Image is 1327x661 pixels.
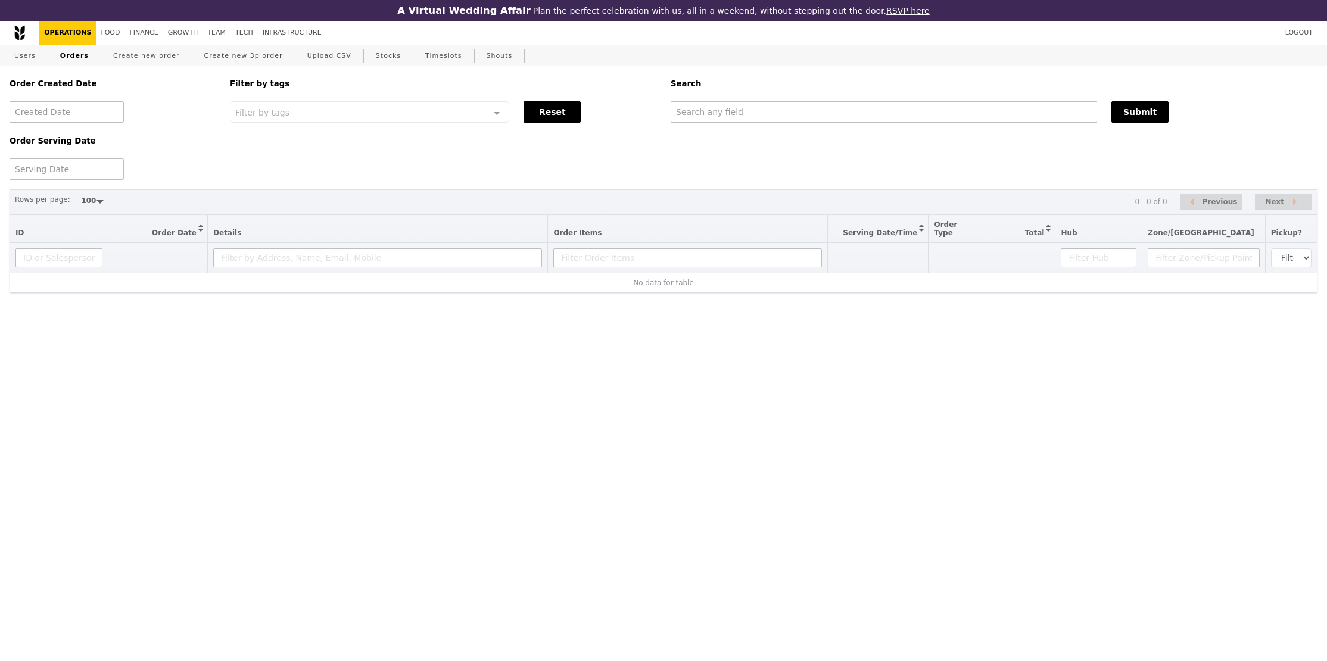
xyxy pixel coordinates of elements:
h3: A Virtual Wedding Affair [397,5,530,16]
span: ID [15,229,24,237]
input: Search any field [671,101,1097,123]
a: Stocks [371,45,406,67]
input: ID or Salesperson name [15,248,102,267]
span: Next [1265,195,1284,209]
label: Rows per page: [15,194,70,205]
button: Next [1255,194,1312,211]
a: Create new order [108,45,185,67]
input: Filter Order Items [553,248,822,267]
h5: Search [671,79,1317,88]
a: Finance [125,21,163,45]
input: Serving Date [10,158,124,180]
input: Created Date [10,101,124,123]
span: Previous [1203,195,1238,209]
h5: Order Serving Date [10,136,216,145]
div: 0 - 0 of 0 [1135,198,1167,206]
div: No data for table [15,279,1312,287]
a: Growth [163,21,203,45]
a: Shouts [482,45,518,67]
a: Upload CSV [303,45,356,67]
input: Filter Hub [1061,248,1136,267]
a: Create new 3p order [200,45,288,67]
a: Timeslots [420,45,466,67]
img: Grain logo [14,25,25,40]
span: Details [213,229,241,237]
a: Infrastructure [258,21,326,45]
span: Filter by tags [235,107,289,117]
span: Hub [1061,229,1077,237]
span: Order Items [553,229,602,237]
a: Team [203,21,230,45]
a: Food [96,21,124,45]
a: Tech [230,21,258,45]
input: Filter Zone/Pickup Point [1148,248,1260,267]
span: Zone/[GEOGRAPHIC_DATA] [1148,229,1254,237]
a: Logout [1281,21,1317,45]
a: Operations [39,21,96,45]
h5: Order Created Date [10,79,216,88]
a: Orders [55,45,94,67]
span: Order Type [934,220,957,237]
h5: Filter by tags [230,79,656,88]
button: Previous [1180,194,1242,211]
button: Reset [524,101,581,123]
button: Submit [1111,101,1169,123]
a: Users [10,45,41,67]
a: RSVP here [886,6,930,15]
input: Filter by Address, Name, Email, Mobile [213,248,542,267]
div: Plan the perfect celebration with us, all in a weekend, without stepping out the door. [320,5,1007,16]
span: Pickup? [1271,229,1302,237]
